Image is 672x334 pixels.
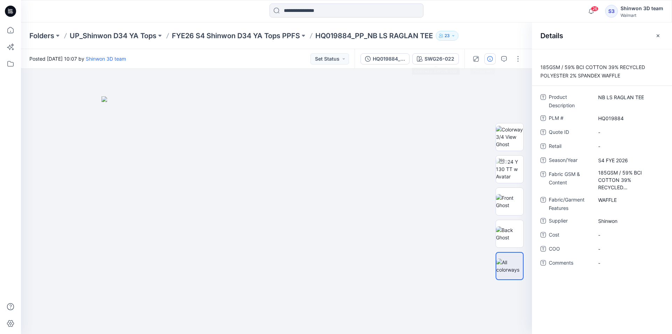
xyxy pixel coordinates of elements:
[598,245,659,253] span: -
[496,158,523,180] img: 2024 Y 130 TT w Avatar
[70,31,156,41] a: UP_Shinwon D34 YA Tops
[540,32,563,40] h2: Details
[598,143,659,150] span: -
[29,31,54,41] a: Folders
[549,114,591,124] span: PLM #
[598,196,659,204] span: WAFFLE
[549,128,591,138] span: Quote ID
[360,53,409,64] button: HQ019884_PP_NB LS RAGLAN TEE
[549,245,591,254] span: COO
[315,31,433,41] p: HQ019884_PP_NB LS RAGLAN TEE
[598,259,659,267] span: -
[444,32,450,40] p: 23
[86,56,126,62] a: Shinwon 3D team
[598,129,659,136] span: -
[436,31,458,41] button: 23
[549,259,591,268] span: Comments
[591,6,598,12] span: 26
[496,126,523,148] img: Colorway 3/4 View Ghost
[598,115,659,122] span: HQ019884
[598,157,659,164] span: S4 FYE 2026
[549,196,591,212] span: Fabric/Garment Features
[172,31,300,41] a: FYE26 S4 Shinwon D34 YA Tops PPFS
[549,93,591,110] span: Product Description
[373,55,405,63] div: HQ019884_PP_NB LS RAGLAN TEE
[598,94,659,101] span: NB LS RAGLAN TEE
[621,4,663,13] div: Shinwon 3D team
[598,231,659,239] span: -
[549,217,591,226] span: Supplier
[621,13,663,18] div: Walmart
[598,169,659,191] span: 185GSM / 59% BCI COTTON 39% RECYCLED POLYESTER 2% SPANDEX WAFFLE
[605,5,618,18] div: S3
[484,53,496,64] button: Details
[549,142,591,152] span: Retail
[412,53,459,64] button: SWG26-022
[29,55,126,62] span: Posted [DATE] 10:07 by
[549,231,591,240] span: Cost
[496,194,523,209] img: Front Ghost
[496,259,523,273] img: All colorways
[549,170,591,191] span: Fabric GSM & Content
[549,156,591,166] span: Season/Year
[425,55,454,63] div: SWG26-022
[496,226,523,241] img: Back Ghost
[598,217,659,225] span: Shinwon
[532,63,672,80] p: 185GSM / 59% BCI COTTON 39% RECYCLED POLYESTER 2% SPANDEX WAFFLE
